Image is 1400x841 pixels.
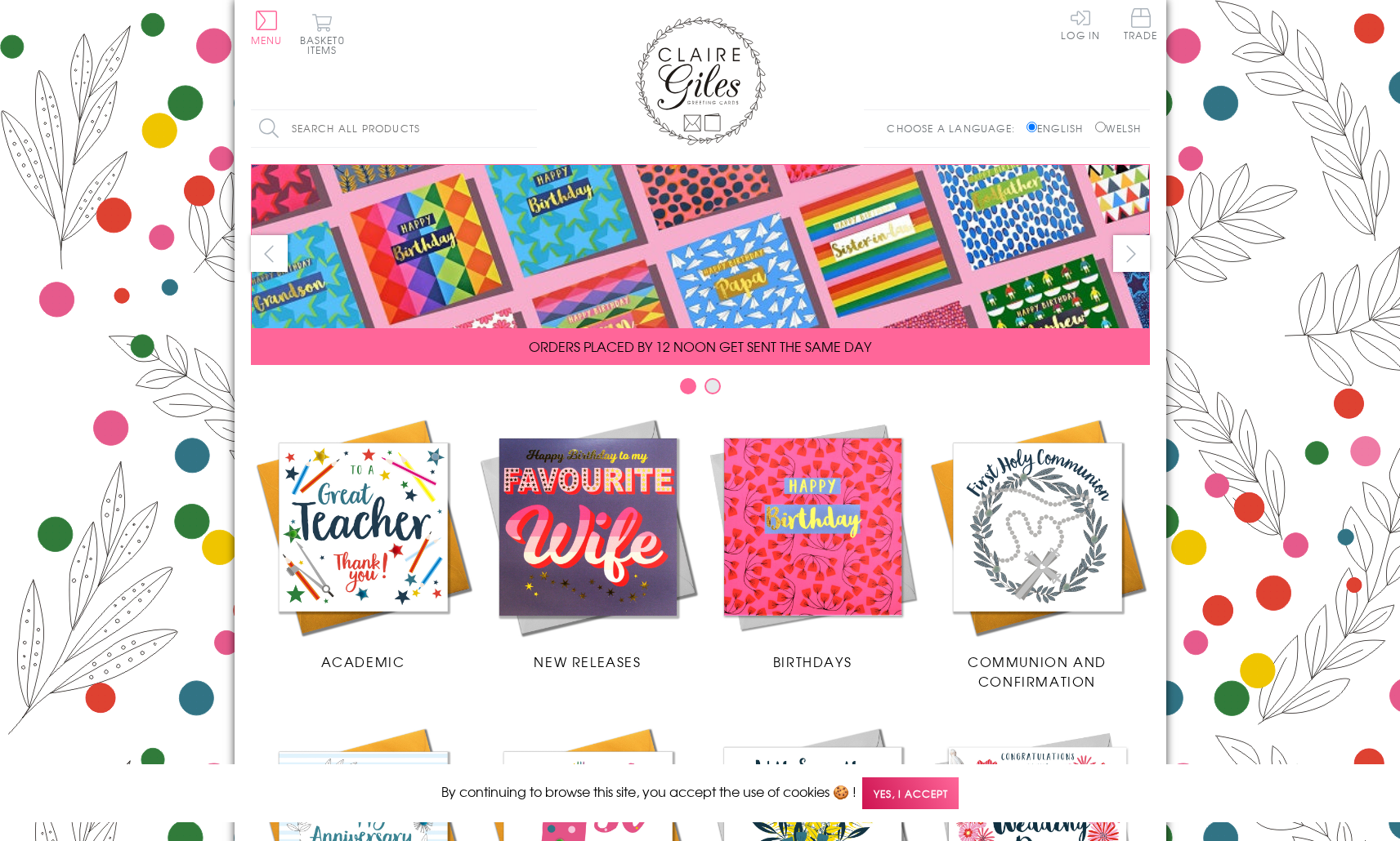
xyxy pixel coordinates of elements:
[300,13,345,55] button: Basket0 items
[251,33,283,47] span: Menu
[862,777,959,809] span: Yes, I accept
[521,110,537,147] input: Search
[1027,121,1091,136] label: English
[700,415,925,671] a: Birthdays
[1061,8,1100,40] a: Log In
[1124,8,1158,40] span: Trade
[1095,121,1142,136] label: Welsh
[321,652,405,671] span: Academic
[968,652,1107,691] span: Communion and Confirmation
[773,652,852,671] span: Birthdays
[1113,235,1150,272] button: next
[534,652,641,671] span: New Releases
[529,336,871,356] span: ORDERS PLACED BY 12 NOON GET SENT THE SAME DAY
[251,377,1150,403] div: Carousel Pagination
[307,33,345,57] span: 0 items
[887,121,1023,136] p: Choose a language:
[251,235,288,272] button: prev
[476,415,700,671] a: New Releases
[704,378,721,394] button: Carousel Page 2
[251,110,537,147] input: Search all products
[680,378,696,394] button: Carousel Page 1 (Current Slide)
[925,415,1150,691] a: Communion and Confirmation
[1027,122,1037,132] input: English
[1095,122,1106,132] input: Welsh
[635,16,766,145] img: Claire Giles Greetings Cards
[251,415,476,671] a: Academic
[1124,8,1158,43] a: Trade
[251,11,283,45] button: Menu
